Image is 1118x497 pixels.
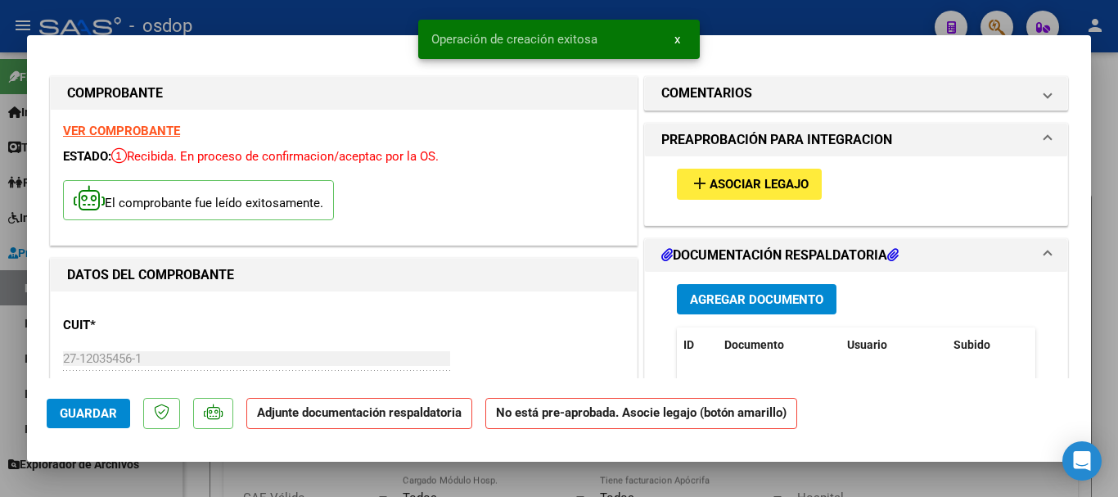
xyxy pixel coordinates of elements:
datatable-header-cell: Documento [718,328,841,363]
button: Agregar Documento [677,284,836,314]
span: Subido [953,338,990,351]
h1: DOCUMENTACIÓN RESPALDATORIA [661,246,899,265]
span: Recibida. En proceso de confirmacion/aceptac por la OS. [111,149,439,164]
mat-expansion-panel-header: PREAPROBACIÓN PARA INTEGRACION [645,124,1067,156]
span: x [674,32,680,47]
mat-icon: add [690,174,710,193]
strong: No está pre-aprobada. Asocie legajo (botón amarillo) [485,398,797,430]
span: Asociar Legajo [710,178,809,192]
span: ESTADO: [63,149,111,164]
strong: DATOS DEL COMPROBANTE [67,267,234,282]
span: Guardar [60,406,117,421]
div: PREAPROBACIÓN PARA INTEGRACION [645,156,1067,224]
h1: PREAPROBACIÓN PARA INTEGRACION [661,130,892,150]
datatable-header-cell: Usuario [841,328,947,363]
button: Guardar [47,399,130,428]
strong: COMPROBANTE [67,85,163,101]
h1: COMENTARIOS [661,84,752,103]
a: VER COMPROBANTE [63,124,180,138]
button: x [661,25,693,54]
button: Asociar Legajo [677,169,822,199]
span: Usuario [847,338,887,351]
mat-expansion-panel-header: COMENTARIOS [645,77,1067,110]
strong: Adjunte documentación respaldatoria [257,405,462,420]
mat-expansion-panel-header: DOCUMENTACIÓN RESPALDATORIA [645,239,1067,272]
datatable-header-cell: ID [677,328,718,363]
datatable-header-cell: Acción [1029,328,1111,363]
p: CUIT [63,316,232,335]
span: Agregar Documento [690,292,823,307]
span: Documento [724,338,784,351]
datatable-header-cell: Subido [947,328,1029,363]
span: ID [683,338,694,351]
p: El comprobante fue leído exitosamente. [63,180,334,220]
div: Open Intercom Messenger [1062,441,1102,481]
span: Operación de creación exitosa [431,31,597,47]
